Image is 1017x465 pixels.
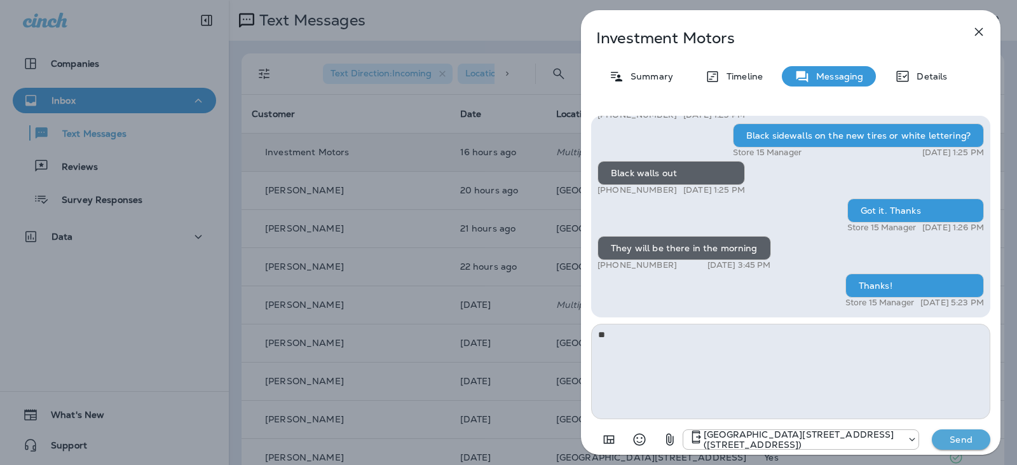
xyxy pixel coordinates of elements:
[845,298,914,308] p: Store 15 Manager
[932,429,990,450] button: Send
[624,71,673,81] p: Summary
[847,198,984,223] div: Got it. Thanks
[707,260,771,270] p: [DATE] 3:45 PM
[683,429,918,450] div: +1 (402) 891-8464
[597,236,771,260] div: They will be there in the morning
[847,223,916,233] p: Store 15 Manager
[910,71,947,81] p: Details
[922,148,984,158] p: [DATE] 1:25 PM
[596,427,622,452] button: Add in a premade template
[597,260,677,270] p: [PHONE_NUMBER]
[596,29,943,47] p: Investment Motors
[845,274,984,298] div: Thanks!
[720,71,763,81] p: Timeline
[704,429,901,450] p: [GEOGRAPHIC_DATA][STREET_ADDRESS] ([STREET_ADDRESS])
[922,223,984,233] p: [DATE] 1:26 PM
[683,185,745,195] p: [DATE] 1:25 PM
[934,434,988,445] p: Send
[597,161,745,185] div: Black walls out
[810,71,863,81] p: Messaging
[920,298,984,308] p: [DATE] 5:23 PM
[627,427,652,452] button: Select an emoji
[733,123,984,148] div: Black sidewalls on the new tires or white lettering?
[597,185,677,195] p: [PHONE_NUMBER]
[733,148,802,158] p: Store 15 Manager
